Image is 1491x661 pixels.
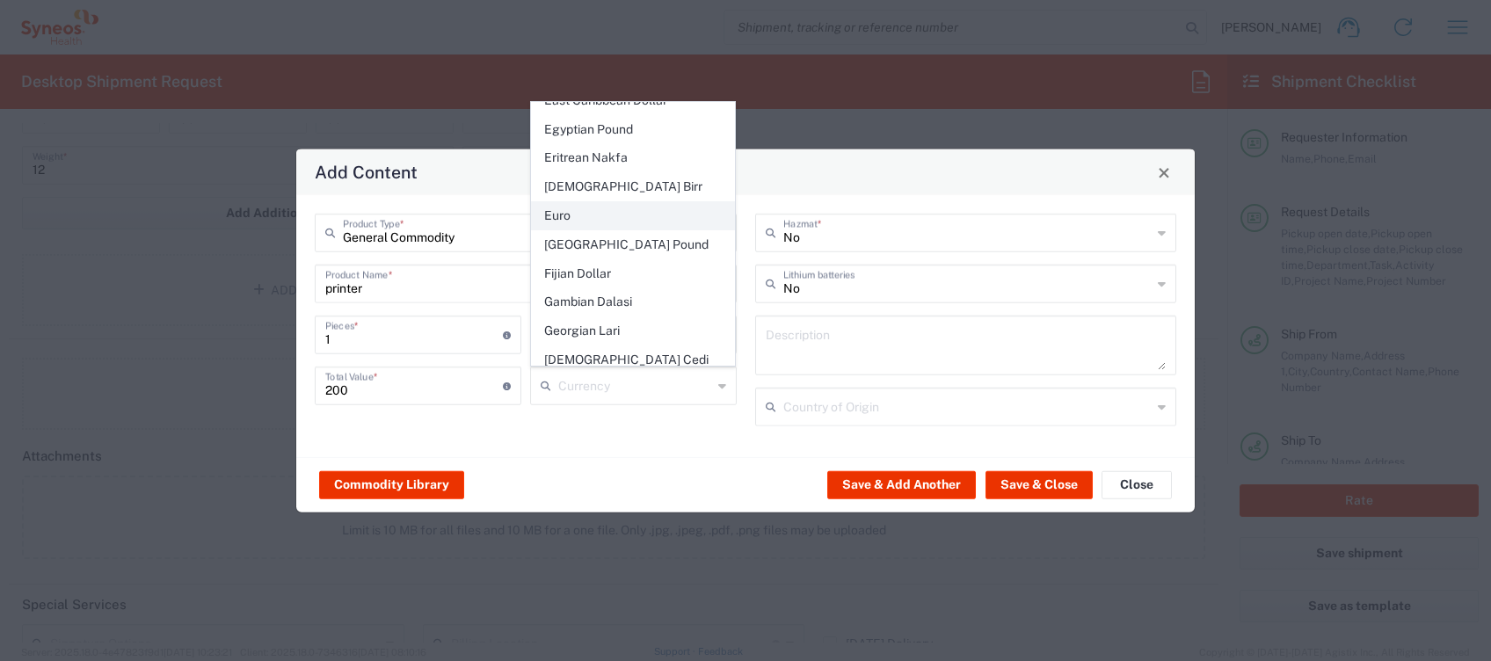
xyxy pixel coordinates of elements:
button: Save & Close [986,470,1093,498]
span: Euro [532,202,735,229]
span: [DEMOGRAPHIC_DATA] Birr [532,173,735,200]
span: [DEMOGRAPHIC_DATA] Cedi [532,346,735,374]
button: Close [1152,160,1176,185]
button: Save & Add Another [827,470,976,498]
span: Fijian Dollar [532,260,735,287]
h4: Add Content [315,159,418,185]
span: Gambian Dalasi [532,288,735,316]
span: Eritrean Nakfa [532,144,735,171]
span: [GEOGRAPHIC_DATA] Pound [532,231,735,258]
span: Georgian Lari [532,317,735,345]
span: Egyptian Pound [532,116,735,143]
button: Close [1102,470,1172,498]
button: Commodity Library [319,470,464,498]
